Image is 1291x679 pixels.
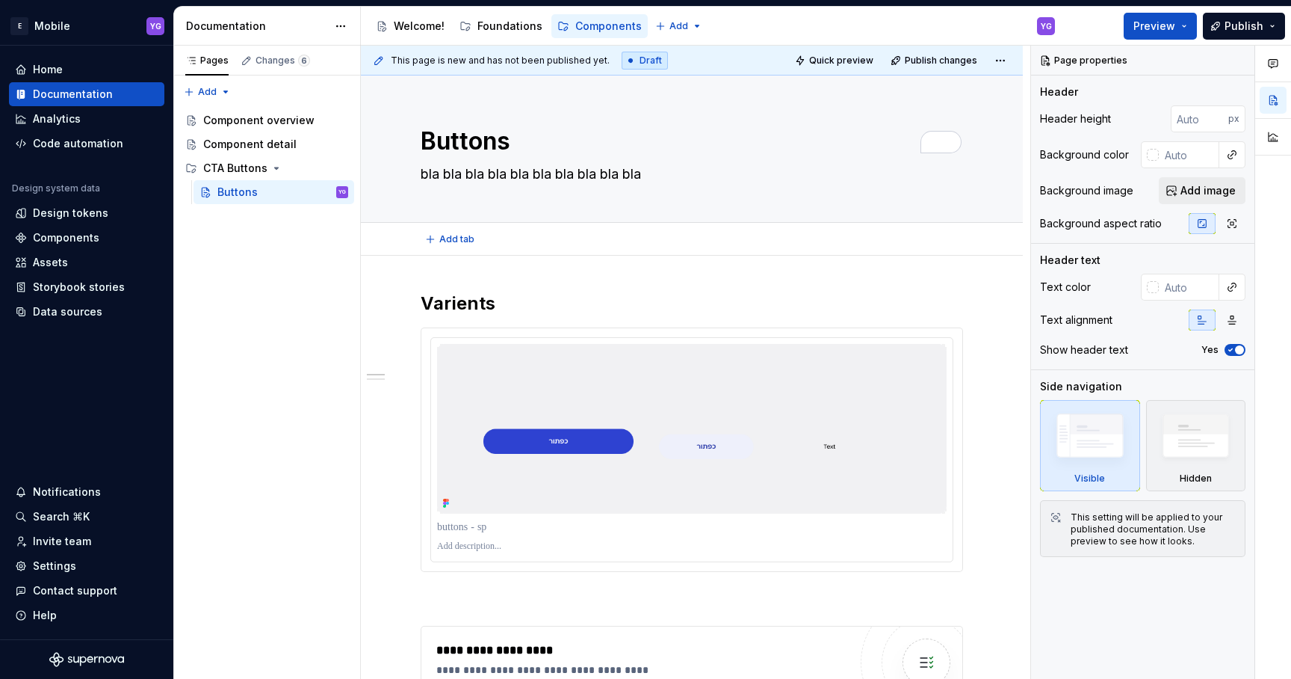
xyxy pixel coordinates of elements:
[391,55,610,67] span: This page is new and has not been published yet.
[217,185,258,200] div: Buttons
[1159,141,1219,168] input: Auto
[1040,253,1100,268] div: Header text
[1040,85,1078,99] div: Header
[3,10,170,42] button: EMobileYG
[9,480,164,504] button: Notifications
[9,275,164,299] a: Storybook stories
[453,14,548,38] a: Foundations
[179,82,235,102] button: Add
[203,161,267,176] div: CTA Buttons
[1180,473,1212,485] div: Hidden
[1040,342,1128,357] div: Show header text
[33,485,101,500] div: Notifications
[1040,216,1162,231] div: Background aspect ratio
[1040,379,1122,394] div: Side navigation
[179,156,354,180] div: CTA Buttons
[298,55,310,67] span: 6
[1133,19,1175,34] span: Preview
[9,201,164,225] a: Design tokens
[1040,183,1133,198] div: Background image
[1180,183,1236,198] span: Add image
[256,55,310,67] div: Changes
[33,559,76,574] div: Settings
[9,579,164,603] button: Contact support
[186,19,327,34] div: Documentation
[886,50,984,71] button: Publish changes
[669,20,688,32] span: Add
[1041,20,1052,32] div: YG
[9,107,164,131] a: Analytics
[1124,13,1197,40] button: Preview
[33,136,123,151] div: Code automation
[33,583,117,598] div: Contact support
[33,230,99,245] div: Components
[1225,19,1263,34] span: Publish
[1040,400,1140,491] div: Visible
[9,529,164,553] a: Invite team
[33,608,57,623] div: Help
[33,255,68,270] div: Assets
[418,162,960,186] textarea: bla bla bla bla bla bla bla bla bla bla
[9,554,164,578] a: Settings
[33,206,108,221] div: Design tokens
[9,226,164,250] a: Components
[421,292,963,316] h2: Varients
[905,55,977,67] span: Publish changes
[1040,147,1129,162] div: Background color
[1201,344,1219,356] label: Yes
[185,55,229,67] div: Pages
[370,11,648,41] div: Page tree
[809,55,873,67] span: Quick preview
[1171,105,1228,132] input: Auto
[33,534,91,549] div: Invite team
[179,132,354,156] a: Component detail
[640,55,662,67] span: Draft
[179,108,354,132] a: Component overview
[1203,13,1285,40] button: Publish
[790,50,880,71] button: Quick preview
[1040,111,1111,126] div: Header height
[203,137,297,152] div: Component detail
[9,300,164,324] a: Data sources
[9,505,164,529] button: Search ⌘K
[9,82,164,106] a: Documentation
[179,108,354,204] div: Page tree
[1159,274,1219,301] input: Auto
[9,132,164,156] a: Code automation
[575,19,642,34] div: Components
[12,182,100,194] div: Design system data
[34,19,70,34] div: Mobile
[10,17,28,35] div: E
[418,123,960,159] textarea: To enrich screen reader interactions, please activate Accessibility in Grammarly extension settings
[9,603,164,627] button: Help
[439,233,474,245] span: Add tab
[33,62,63,77] div: Home
[551,14,648,38] a: Components
[203,113,315,128] div: Component overview
[1071,511,1236,547] div: This setting will be applied to your published documentation. Use preview to see how it looks.
[394,19,445,34] div: Welcome!
[1040,313,1112,328] div: Text alignment
[370,14,451,38] a: Welcome!
[33,280,125,295] div: Storybook stories
[9,251,164,274] a: Assets
[1146,400,1246,491] div: Hidden
[150,20,161,32] div: YG
[49,652,124,667] svg: Supernova Logo
[651,16,707,37] button: Add
[194,180,354,204] a: ButtonsYG
[1159,177,1245,204] button: Add image
[9,58,164,82] a: Home
[477,19,542,34] div: Foundations
[198,86,217,98] span: Add
[33,111,81,126] div: Analytics
[1040,280,1091,295] div: Text color
[1228,113,1239,125] p: px
[338,185,346,200] div: YG
[421,229,481,250] button: Add tab
[1074,473,1105,485] div: Visible
[33,304,102,319] div: Data sources
[33,509,90,524] div: Search ⌘K
[33,87,113,102] div: Documentation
